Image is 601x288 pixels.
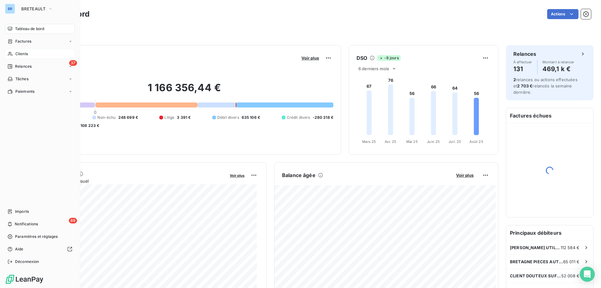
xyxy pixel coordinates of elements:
[470,139,483,144] tspan: Août 25
[358,66,389,71] span: 6 derniers mois
[513,64,532,74] h4: 131
[300,55,321,61] button: Voir plus
[35,81,333,100] h2: 1 166 356,44 €
[97,115,116,120] span: Non-échu
[15,89,34,94] span: Paiements
[5,244,75,254] a: Aide
[177,115,191,120] span: 3 391 €
[513,60,532,64] span: À effectuer
[5,74,75,84] a: Tâches
[79,123,100,128] span: -108 223 €
[510,273,561,278] span: CLIENT DOUTEUX SUFFREN
[513,77,516,82] span: 2
[5,232,75,242] a: Paramètres et réglages
[301,55,319,60] span: Voir plus
[513,77,578,95] span: relances ou actions effectuées et relancés la semaine dernière.
[5,49,75,59] a: Clients
[15,26,44,32] span: Tableau de bord
[362,139,376,144] tspan: Mars 25
[15,221,38,227] span: Notifications
[69,60,77,66] span: 37
[15,64,32,69] span: Relances
[377,55,400,61] span: -8 jours
[385,139,396,144] tspan: Avr. 25
[15,209,29,214] span: Imports
[510,259,563,264] span: BRETAGNE PIECES AUTO 35
[542,64,574,74] h4: 469,1 k €
[282,171,316,179] h6: Balance âgée
[406,139,418,144] tspan: Mai 25
[427,139,440,144] tspan: Juin 25
[506,108,593,123] h6: Factures échues
[563,259,579,264] span: 65 011 €
[217,115,239,120] span: Débit divers
[580,267,595,282] div: Open Intercom Messenger
[15,51,28,57] span: Clients
[15,39,31,44] span: Factures
[542,60,574,64] span: Montant à relancer
[242,115,260,120] span: 635 106 €
[35,178,225,184] span: Chiffre d'affaires mensuel
[118,115,138,120] span: 248 699 €
[456,173,474,178] span: Voir plus
[5,24,75,34] a: Tableau de bord
[5,61,75,71] a: 37Relances
[5,86,75,97] a: Paiements
[5,36,75,46] a: Factures
[15,246,23,252] span: Aide
[313,115,334,120] span: -280 318 €
[506,225,593,240] h6: Principaux débiteurs
[230,173,244,178] span: Voir plus
[228,172,246,178] button: Voir plus
[561,245,579,250] span: 112 584 €
[15,76,28,82] span: Tâches
[547,9,578,19] button: Actions
[69,218,77,223] span: 89
[15,259,39,264] span: Déconnexion
[287,115,310,120] span: Crédit divers
[5,207,75,217] a: Imports
[5,274,44,284] img: Logo LeanPay
[454,172,475,178] button: Voir plus
[513,50,536,58] h6: Relances
[357,54,367,62] h6: DSO
[15,234,58,239] span: Paramètres et réglages
[517,83,532,88] span: 2 703 €
[510,245,561,250] span: [PERSON_NAME] UTILITAIRES ABSOLUT CAR
[21,6,45,11] span: BRETEAULT
[94,110,96,115] span: 0
[449,139,461,144] tspan: Juil. 25
[5,4,15,14] div: BR
[164,115,174,120] span: Litige
[561,273,579,278] span: 52 008 €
